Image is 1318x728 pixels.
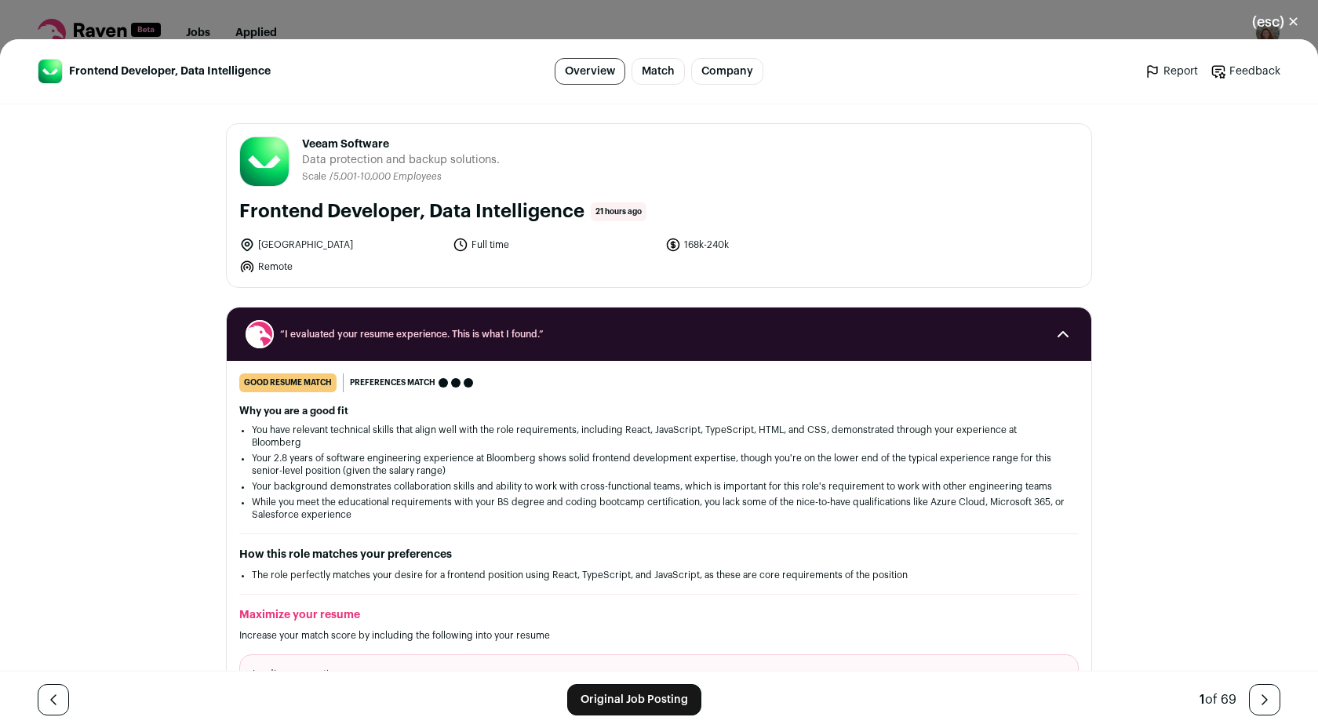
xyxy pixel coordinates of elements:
[38,60,62,83] img: b9e04663b3cf0aa800eb9afa7452f7d2d1a05f8d644c0ecc7ddea17e73b65ca8.jpg
[333,172,442,181] span: 5,001-10,000 Employees
[1233,5,1318,39] button: Close modal
[252,569,1066,581] li: The role perfectly matches your desire for a frontend position using React, TypeScript, and JavaS...
[1145,64,1198,79] a: Report
[302,171,329,183] li: Scale
[1200,690,1236,709] div: of 69
[252,424,1066,449] li: You have relevant technical skills that align well with the role requirements, including React, J...
[567,684,701,715] a: Original Job Posting
[350,375,435,391] span: Preferences match
[632,58,685,85] a: Match
[239,405,1079,417] h2: Why you are a good fit
[239,547,1079,562] h2: How this role matches your preferences
[555,58,625,85] a: Overview
[239,237,443,253] li: [GEOGRAPHIC_DATA]
[239,607,1079,623] h2: Maximize your resume
[302,136,500,152] span: Veeam Software
[302,152,500,168] span: Data protection and backup solutions.
[239,199,584,224] h1: Frontend Developer, Data Intelligence
[591,202,646,221] span: 21 hours ago
[239,629,1079,642] p: Increase your match score by including the following into your resume
[329,171,442,183] li: /
[280,328,1038,340] span: “I evaluated your resume experience. This is what I found.”
[239,259,443,275] li: Remote
[252,480,1066,493] li: Your background demonstrates collaboration skills and ability to work with cross-functional teams...
[240,137,289,186] img: b9e04663b3cf0aa800eb9afa7452f7d2d1a05f8d644c0ecc7ddea17e73b65ca8.jpg
[453,237,657,253] li: Full time
[239,373,337,392] div: good resume match
[252,452,1066,477] li: Your 2.8 years of software engineering experience at Bloomberg shows solid frontend development e...
[691,58,763,85] a: Company
[252,496,1066,521] li: While you meet the educational requirements with your BS degree and coding bootcamp certification...
[1200,693,1205,706] span: 1
[1211,64,1280,79] a: Feedback
[69,64,271,79] span: Frontend Developer, Data Intelligence
[665,237,869,253] li: 168k-240k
